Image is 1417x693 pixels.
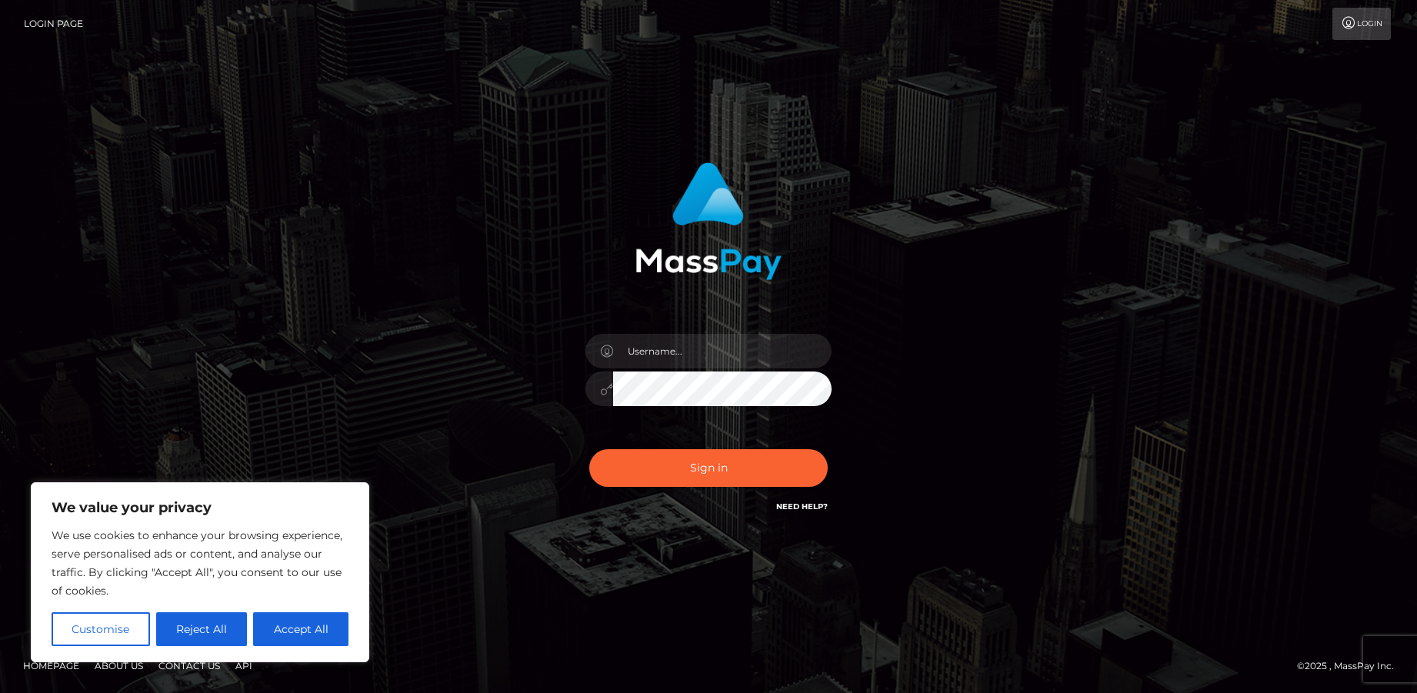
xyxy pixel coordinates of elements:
button: Reject All [156,612,248,646]
a: Login [1332,8,1391,40]
a: About Us [88,654,149,678]
div: © 2025 , MassPay Inc. [1297,658,1405,675]
a: Need Help? [776,501,828,511]
a: Login Page [24,8,83,40]
a: Homepage [17,654,85,678]
button: Customise [52,612,150,646]
p: We value your privacy [52,498,348,517]
button: Accept All [253,612,348,646]
a: Contact Us [152,654,226,678]
img: MassPay Login [635,162,782,280]
a: API [229,654,258,678]
input: Username... [613,334,832,368]
p: We use cookies to enhance your browsing experience, serve personalised ads or content, and analys... [52,526,348,600]
button: Sign in [589,449,828,487]
div: We value your privacy [31,482,369,662]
